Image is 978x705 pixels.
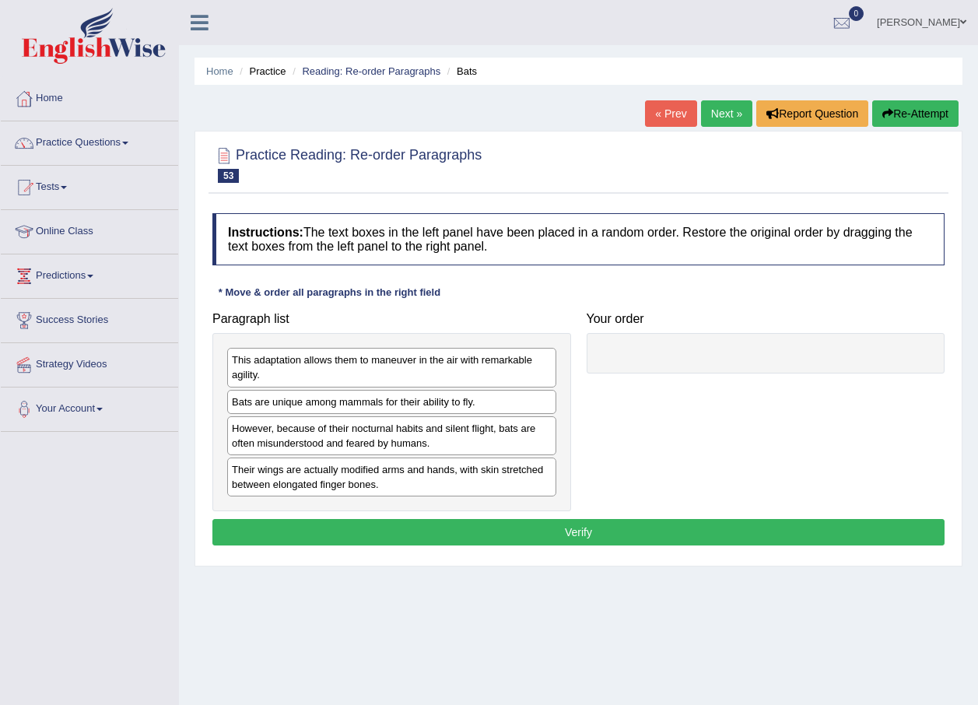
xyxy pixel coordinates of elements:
[212,312,571,326] h4: Paragraph list
[227,458,556,496] div: Their wings are actually modified arms and hands, with skin stretched between elongated finger bo...
[1,166,178,205] a: Tests
[212,144,482,183] h2: Practice Reading: Re-order Paragraphs
[1,388,178,426] a: Your Account
[1,210,178,249] a: Online Class
[1,299,178,338] a: Success Stories
[212,213,945,265] h4: The text boxes in the left panel have been placed in a random order. Restore the original order b...
[227,348,556,387] div: This adaptation allows them to maneuver in the air with remarkable agility.
[236,64,286,79] li: Practice
[212,519,945,545] button: Verify
[587,312,945,326] h4: Your order
[645,100,696,127] a: « Prev
[756,100,868,127] button: Report Question
[443,64,477,79] li: Bats
[1,77,178,116] a: Home
[227,390,556,414] div: Bats are unique among mammals for their ability to fly.
[302,65,440,77] a: Reading: Re-order Paragraphs
[849,6,864,21] span: 0
[227,416,556,455] div: However, because of their nocturnal habits and silent flight, bats are often misunderstood and fe...
[228,226,303,239] b: Instructions:
[206,65,233,77] a: Home
[872,100,959,127] button: Re-Attempt
[701,100,752,127] a: Next »
[1,254,178,293] a: Predictions
[218,169,239,183] span: 53
[1,121,178,160] a: Practice Questions
[212,285,447,300] div: * Move & order all paragraphs in the right field
[1,343,178,382] a: Strategy Videos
